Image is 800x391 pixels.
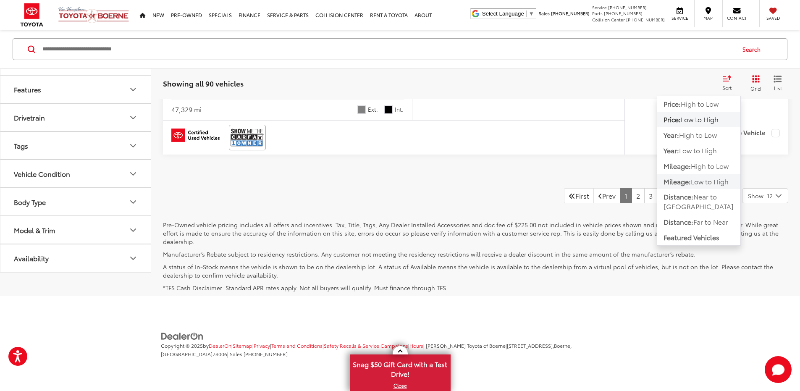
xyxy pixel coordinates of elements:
[691,176,729,186] span: Low to High
[58,6,129,24] img: Vic Vaughan Toyota of Boerne
[598,192,602,199] i: Previous Page
[270,342,323,349] span: |
[664,232,719,241] span: Featured Vehicles
[554,342,572,349] span: Boerne,
[592,16,625,23] span: Collision Center
[748,192,773,200] span: Show: 12
[657,112,740,127] button: Price:Low to High
[539,10,550,16] span: Sales
[681,114,719,124] span: Low to High
[128,225,138,235] div: Model & Trim
[171,105,202,114] div: 47,329 mi
[128,169,138,179] div: Vehicle Condition
[626,16,665,23] span: [PHONE_NUMBER]
[664,130,679,139] span: Year:
[632,188,645,203] a: 2
[408,342,423,349] span: |
[0,244,152,272] button: AvailabilityAvailability
[231,126,264,149] img: View CARFAX report
[163,250,782,258] p: Manufacturer’s Rebate subject to residency restrictions. Any customer not meeting the residency r...
[0,160,152,187] button: Vehicle ConditionVehicle Condition
[14,226,55,234] div: Model & Trim
[681,99,719,108] span: High to Low
[593,188,620,203] a: Previous PagePrev
[592,4,607,10] span: Service
[644,188,657,203] a: 3
[691,161,729,171] span: High to Low
[128,141,138,151] div: Tags
[592,10,603,16] span: Parts
[765,356,792,383] svg: Start Chat
[657,96,740,111] button: Price:High to Low
[699,15,717,21] span: Map
[679,145,717,155] span: Low to High
[252,342,270,349] span: |
[529,10,534,17] span: ▼
[42,39,734,59] form: Search by Make, Model, or Keyword
[128,113,138,123] div: Drivetrain
[664,114,681,124] span: Price:
[742,188,788,203] button: Select number of vehicles per page
[163,78,244,88] span: Showing all 90 vehicles
[670,15,689,21] span: Service
[0,188,152,215] button: Body TypeBody Type
[604,10,643,16] span: [PHONE_NUMBER]
[161,342,203,349] span: Copyright © 2025
[395,105,404,113] span: Int.
[664,216,693,226] span: Distance:
[357,105,366,114] span: Gray
[209,342,231,349] a: DealerOn Home Page
[128,197,138,207] div: Body Type
[231,342,252,349] span: |
[657,127,740,142] button: Year:High to Low
[664,192,734,211] span: Near to [GEOGRAPHIC_DATA]
[161,331,204,340] a: DealerOn
[727,15,747,21] span: Contact
[324,342,408,349] a: Safety Recalls & Service Campaigns, Opens in a new tab
[620,188,632,203] a: 1
[608,4,647,10] span: [PHONE_NUMBER]
[657,189,740,214] button: Distance:Near to [GEOGRAPHIC_DATA]
[244,350,288,357] span: [PHONE_NUMBER]
[693,216,728,226] span: Far to Near
[163,220,782,246] p: Pre-Owned vehicle pricing includes all offers and incentives. Tax, Title, Tags, Any Dealer Instal...
[664,161,691,171] span: Mileage:
[14,142,28,150] div: Tags
[409,342,423,349] a: Hours
[764,15,782,21] span: Saved
[163,262,782,279] p: A status of In-Stock means the vehicle is shown to be on the dealership lot. A status of Availabl...
[657,230,740,245] button: Featured Vehicles
[657,158,740,173] button: Mileage:High to Low
[368,105,378,113] span: Ext.
[679,130,717,139] span: High to Low
[271,342,323,349] a: Terms and Conditions
[128,253,138,263] div: Availability
[14,198,46,206] div: Body Type
[212,350,227,357] span: 78006
[384,105,393,114] span: Black
[741,75,767,92] button: Grid View
[163,283,782,292] p: *TFS Cash Disclaimer: Standard APR rates apply. Not all buyers will qualify. Must finance through...
[569,192,575,199] i: First Page
[423,342,506,349] span: | [PERSON_NAME] Toyota of Boerne
[765,356,792,383] button: Toggle Chat Window
[161,332,204,341] img: DealerOn
[664,99,681,108] span: Price:
[714,129,780,137] label: Compare Vehicle
[657,214,740,229] button: Distance:Far to Near
[203,342,231,349] span: by
[734,39,773,60] button: Search
[718,75,741,92] button: Select sort value
[0,132,152,159] button: TagsTags
[664,176,691,186] span: Mileage:
[14,254,49,262] div: Availability
[254,342,270,349] a: Privacy
[507,342,554,349] span: [STREET_ADDRESS],
[161,350,212,357] span: [GEOGRAPHIC_DATA]
[722,84,732,91] span: Sort
[14,113,45,121] div: Drivetrain
[564,188,594,203] a: First PageFirst
[664,192,693,201] span: Distance:
[351,355,450,381] span: Snag $50 Gift Card with a Test Drive!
